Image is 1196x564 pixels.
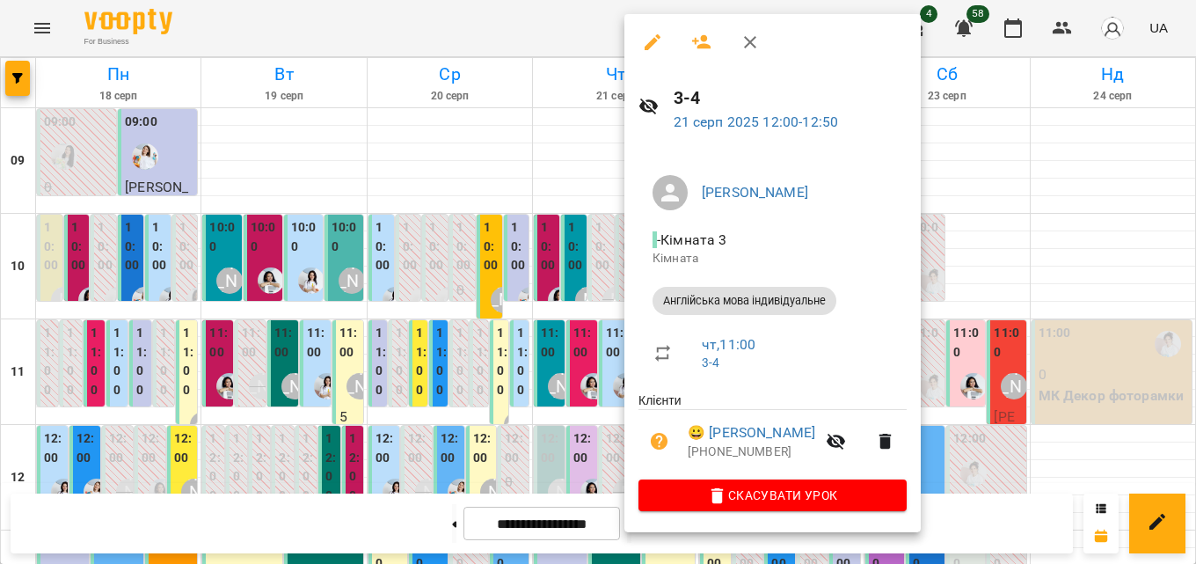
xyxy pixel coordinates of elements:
a: 😀 [PERSON_NAME] [688,422,815,443]
button: Візит ще не сплачено. Додати оплату? [638,421,681,463]
ul: Клієнти [638,392,907,480]
span: Скасувати Урок [653,485,893,506]
span: Англійська мова індивідуальне [653,293,836,309]
h6: 3-4 [674,84,907,112]
a: [PERSON_NAME] [702,184,808,201]
a: 21 серп 2025 12:00-12:50 [674,114,839,130]
span: - Кімната 3 [653,231,731,248]
button: Скасувати Урок [638,480,907,511]
p: Кімната [653,250,893,267]
a: чт , 11:00 [702,336,755,353]
p: [PHONE_NUMBER] [688,443,815,461]
a: 3-4 [702,355,719,370]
